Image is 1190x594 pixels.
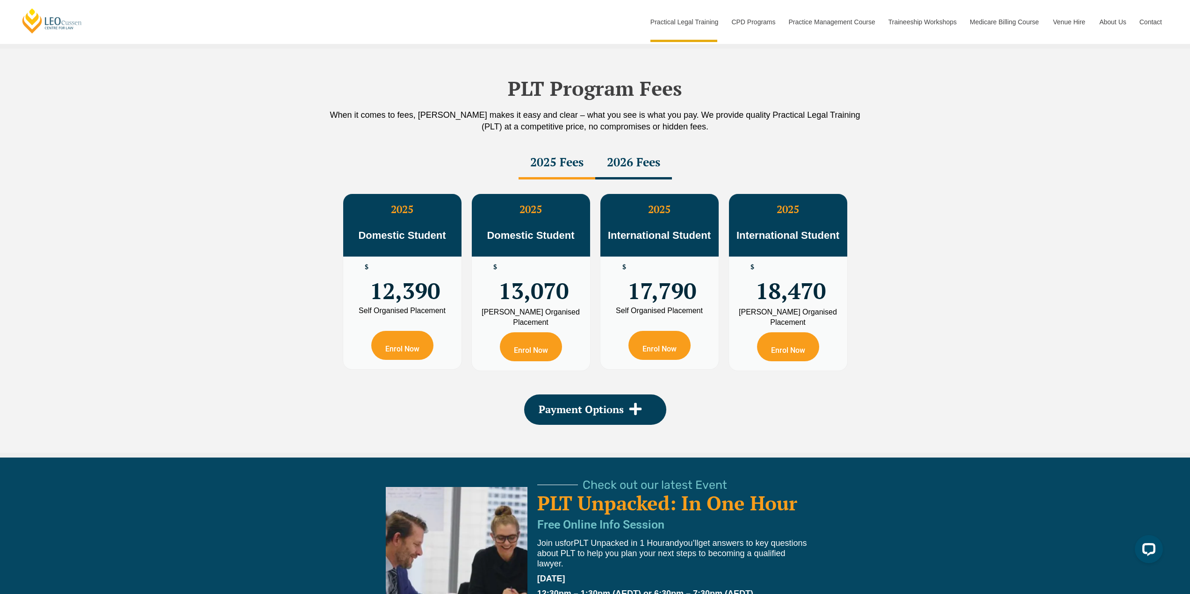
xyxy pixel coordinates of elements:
span: Payment Options [539,404,624,415]
span: $ [622,264,626,271]
h3: 2025 [343,203,462,215]
span: $ [493,264,497,271]
span: PLT Unpacked in 1 Hour [574,538,665,548]
a: Traineeship Workshops [881,2,963,42]
a: Contact [1132,2,1169,42]
div: [PERSON_NAME] Organised Placement [736,307,840,328]
a: Practice Management Course [782,2,881,42]
span: $ [750,264,754,271]
span: 13,070 [498,264,569,300]
span: 18,470 [756,264,826,300]
a: About Us [1092,2,1132,42]
span: 12,390 [370,264,440,300]
span: get answers to key questions about PLT to help you plan your next steps to becoming a qualified l... [537,538,807,568]
span: Domestic Student [358,229,446,241]
iframe: LiveChat chat widget [1127,531,1167,571]
div: Self Organised Placement [350,307,454,315]
h3: 2025 [600,203,719,215]
span: Join us [537,538,564,548]
a: Enrol Now [371,331,433,360]
span: Domestic Student [487,229,574,241]
a: Venue Hire [1046,2,1092,42]
a: [PERSON_NAME] Centre for Law [21,7,83,34]
a: Enrol Now [757,332,819,361]
span: you’ [679,538,694,548]
a: Free Online Info Session [537,518,664,531]
span: ll [694,538,698,548]
a: Enrol Now [628,331,691,360]
h2: PLT Program Fees [329,77,862,100]
p: When it comes to fees, [PERSON_NAME] makes it easy and clear – what you see is what you pay. We p... [329,109,862,133]
h3: 2025 [472,203,590,215]
a: Medicare Billing Course [963,2,1046,42]
span: International Student [608,229,711,241]
a: CPD Programs [724,2,781,42]
span: for [564,538,574,548]
div: [PERSON_NAME] Organised Placement [479,307,583,328]
div: 2025 Fees [519,147,595,179]
span: and [665,538,679,548]
div: 2026 Fees [595,147,672,179]
a: Enrol Now [500,332,562,361]
span: International Student [736,229,839,241]
span: 17,790 [627,264,696,300]
a: PLT Unpacked: In One Hour [537,490,797,516]
a: Practical Legal Training [643,2,725,42]
span: [DATE] [537,574,565,583]
span: $ [365,264,368,271]
div: Self Organised Placement [607,307,712,315]
span: Check out our latest Event [583,479,727,491]
h3: 2025 [729,203,847,215]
